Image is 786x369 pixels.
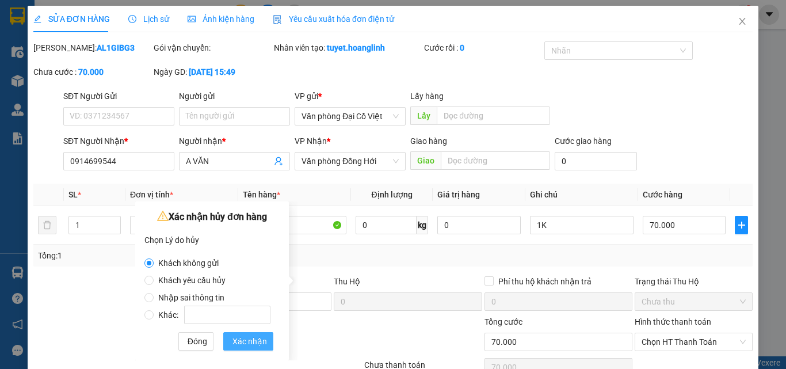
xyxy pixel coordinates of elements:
button: plus [735,216,748,234]
b: 70.000 [78,67,104,77]
div: Tổng: 1 [38,249,304,262]
button: delete [38,216,56,234]
span: Lịch sử [128,14,169,24]
div: Gói vận chuyển: [154,41,272,54]
span: Xác nhận [232,335,267,348]
div: Cước rồi : [424,41,542,54]
span: Khách yêu cầu hủy [154,276,230,285]
input: Dọc đường [441,151,550,170]
div: [PERSON_NAME]: [33,41,151,54]
b: 0 [460,43,464,52]
th: Ghi chú [525,184,638,206]
span: SL [68,190,78,199]
div: Chưa cước : [33,66,151,78]
span: Đóng [188,335,207,348]
span: plus [735,220,747,230]
span: Cước hàng [643,190,682,199]
span: Giá trị hàng [437,190,480,199]
span: Giao hàng [410,136,447,146]
span: Tổng cước [484,317,522,326]
input: Dọc đường [437,106,550,125]
span: Giao [410,151,441,170]
span: VP Nhận [295,136,327,146]
button: Close [726,6,758,38]
span: Nhập sai thông tin [154,293,229,302]
span: Khác: [154,310,275,319]
label: Hình thức thanh toán [635,317,711,326]
div: Chọn Lý do hủy [144,231,280,249]
span: Thu Hộ [334,277,360,286]
img: icon [273,15,282,24]
div: Trạng thái Thu Hộ [635,275,753,288]
span: Văn phòng Đại Cồ Việt [302,108,399,125]
span: Chọn HT Thanh Toán [642,333,746,351]
span: warning [157,210,169,222]
span: Yêu cầu xuất hóa đơn điện tử [273,14,394,24]
div: Người nhận [179,135,290,147]
b: AL1GIBG3 [97,43,135,52]
div: SĐT Người Nhận [63,135,174,147]
div: Nhân viên tạo: [274,41,422,54]
span: kg [417,216,428,234]
div: Người gửi [179,90,290,102]
span: user-add [274,157,283,166]
span: Ảnh kiện hàng [188,14,254,24]
span: Phí thu hộ khách nhận trả [494,275,596,288]
div: VP gửi [295,90,406,102]
span: Văn phòng Đồng Hới [302,153,399,170]
span: edit [33,15,41,23]
span: clock-circle [128,15,136,23]
span: close [738,17,747,26]
span: Lấy [410,106,437,125]
span: Chưa thu [642,293,746,310]
input: Cước giao hàng [555,152,637,170]
span: Định lượng [371,190,412,199]
span: Lấy hàng [410,92,444,101]
span: picture [188,15,196,23]
div: SĐT Người Gửi [63,90,174,102]
input: Khác: [184,306,270,324]
span: Đơn vị tính [130,190,173,199]
div: Ngày GD: [154,66,272,78]
input: Ghi Chú [530,216,634,234]
span: Tên hàng [243,190,280,199]
button: Xác nhận [223,332,273,351]
div: Xác nhận hủy đơn hàng [144,208,280,226]
span: Khách không gửi [154,258,223,268]
b: [DATE] 15:49 [189,67,235,77]
button: Đóng [178,332,213,351]
label: Cước giao hàng [555,136,612,146]
b: tuyet.hoanglinh [327,43,385,52]
span: SỬA ĐƠN HÀNG [33,14,110,24]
